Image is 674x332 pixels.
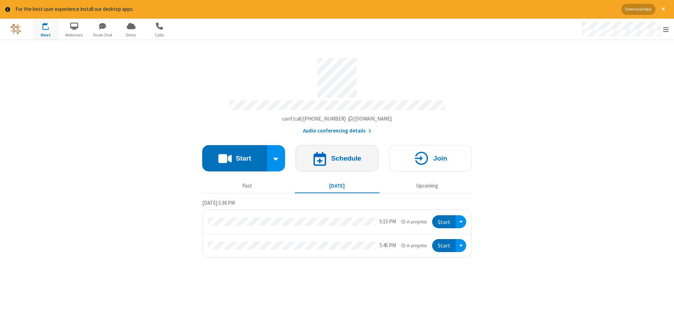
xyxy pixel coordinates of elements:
[202,53,472,135] section: Account details
[575,19,674,40] div: Open menu
[456,239,466,252] div: Open menu
[303,127,371,135] button: Audio conferencing details
[202,145,267,171] button: Start
[267,145,285,171] div: Start conference options
[282,115,392,122] span: Copy my meeting room link
[282,115,392,123] button: Copy my meeting room linkCopy my meeting room link
[11,24,21,34] img: QA Selenium DO NOT DELETE OR CHANGE
[47,22,52,28] div: 2
[202,199,235,206] span: [DATE] 5:36 PM
[118,32,144,38] span: Drive
[15,5,616,13] div: For the best user experience install our desktop apps.
[2,19,29,40] button: Logo
[236,155,251,162] h4: Start
[61,32,87,38] span: Webinars
[33,32,59,38] span: Meet
[385,179,469,193] button: Upcoming
[379,218,396,226] div: 5:15 PM
[146,32,173,38] span: Calls
[205,179,290,193] button: Past
[401,218,427,225] em: in progress
[90,32,116,38] span: Team Chat
[401,242,427,249] em: in progress
[621,4,655,15] button: Download App
[658,4,669,15] button: Close alert
[389,145,472,171] button: Join
[656,314,669,327] iframe: Chat
[296,145,378,171] button: Schedule
[202,199,472,257] section: Today's Meetings
[456,215,466,228] div: Open menu
[331,155,361,162] h4: Schedule
[433,155,447,162] h4: Join
[432,215,456,228] button: Start
[295,179,379,193] button: [DATE]
[379,242,396,250] div: 5:45 PM
[432,239,456,252] button: Start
